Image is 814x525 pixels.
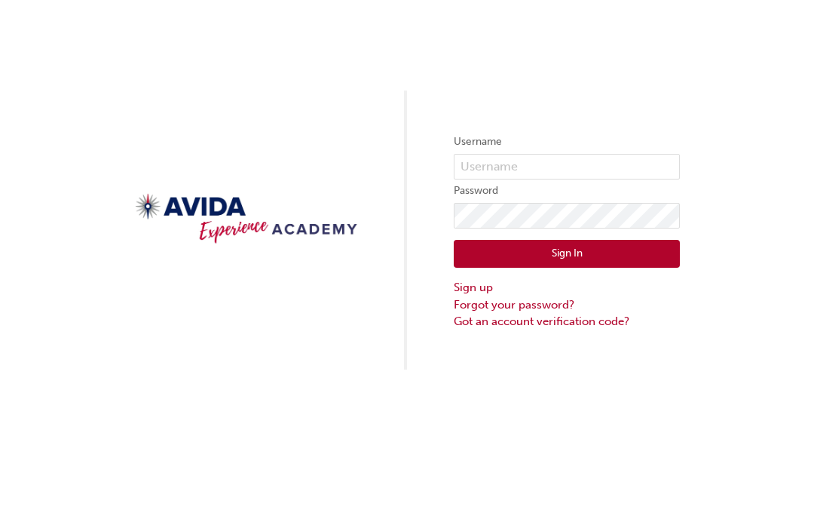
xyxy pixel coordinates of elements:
[454,154,680,180] input: Username
[454,296,680,314] a: Forgot your password?
[454,240,680,269] button: Sign In
[134,188,360,250] img: Trak
[454,279,680,296] a: Sign up
[454,133,680,151] label: Username
[454,313,680,330] a: Got an account verification code?
[454,182,680,200] label: Password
